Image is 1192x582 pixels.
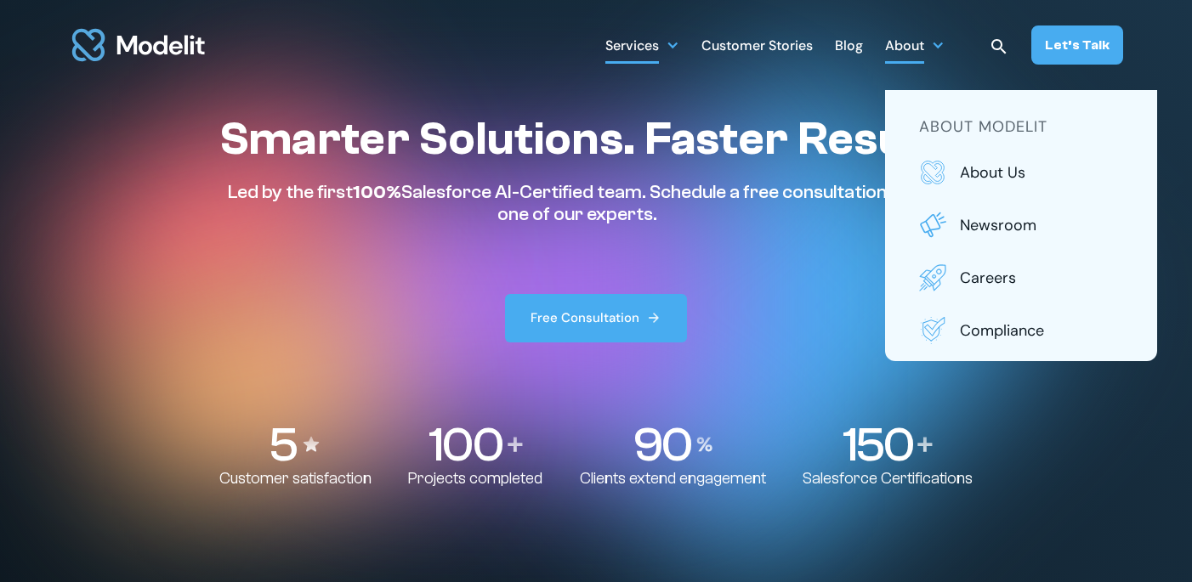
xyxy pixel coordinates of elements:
[919,317,1123,344] a: Compliance
[269,421,296,469] p: 5
[960,214,1123,236] p: Newsroom
[843,421,913,469] p: 150
[960,319,1123,342] p: Compliance
[885,31,924,64] div: About
[219,469,372,489] p: Customer satisfaction
[605,28,679,61] div: Services
[919,264,1123,291] a: Careers
[1045,36,1110,54] div: Let’s Talk
[885,90,1157,361] nav: About
[505,294,687,342] a: Free Consultation
[919,116,1123,138] h5: about modelit
[1031,25,1123,65] a: Let’s Talk
[701,28,813,61] a: Customer Stories
[69,19,208,71] img: modelit logo
[919,159,1123,186] a: About us
[701,31,813,64] div: Customer Stories
[301,434,321,455] img: Stars
[885,28,945,61] div: About
[353,181,401,203] span: 100%
[803,469,973,489] p: Salesforce Certifications
[531,309,639,327] div: Free Consultation
[696,437,713,452] img: Percentage
[605,31,659,64] div: Services
[835,28,863,61] a: Blog
[69,19,208,71] a: home
[219,111,973,167] h1: Smarter Solutions. Faster Results.
[219,181,935,226] p: Led by the first Salesforce AI-Certified team. Schedule a free consultation with one of our experts.
[917,437,933,452] img: Plus
[508,437,523,452] img: Plus
[633,421,690,469] p: 90
[960,161,1123,184] p: About us
[580,469,766,489] p: Clients extend engagement
[960,267,1123,289] p: Careers
[429,421,502,469] p: 100
[919,212,1123,239] a: Newsroom
[408,469,542,489] p: Projects completed
[835,31,863,64] div: Blog
[646,310,661,325] img: arrow right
